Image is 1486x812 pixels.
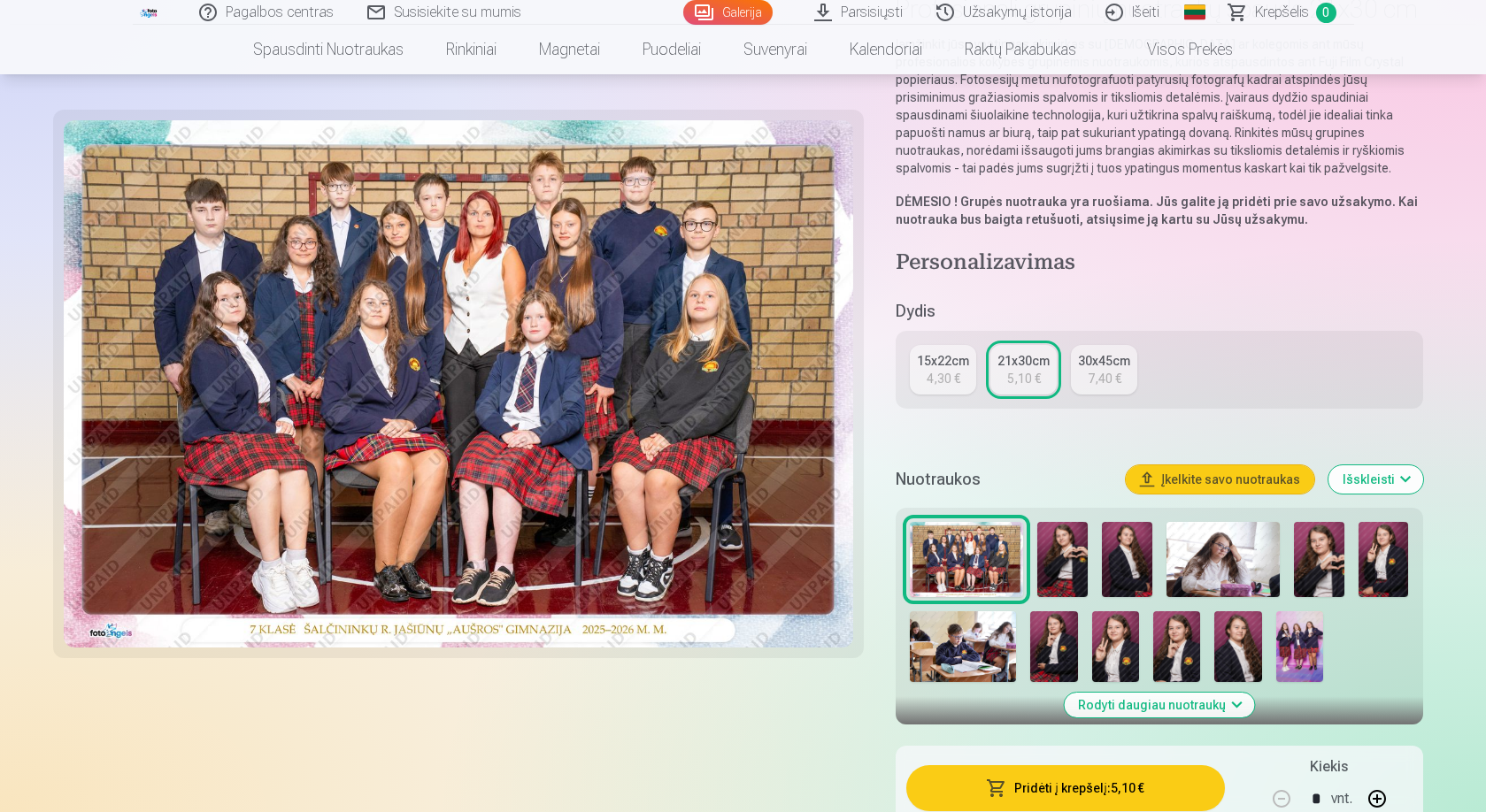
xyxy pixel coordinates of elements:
a: 15x22cm4,30 € [910,345,976,395]
button: Rodyti daugiau nuotraukų [1064,693,1254,717]
p: Įamžinkit jūsų ypatingas akimirkas su [DEMOGRAPHIC_DATA] ar kolegomis ant mūsų profesionalios kok... [896,35,1422,177]
button: Išskleisti [1328,465,1423,494]
span: 0 [1316,3,1336,23]
img: /fa2 [140,7,159,18]
strong: Grupės nuotrauka yra ruošiama. Jūs galite ją pridėti prie savo užsakymo. Kai nuotrauka bus baigta... [896,195,1418,226]
a: Visos prekės [1097,25,1254,74]
div: 30x45cm [1078,352,1130,370]
h5: Kiekis [1310,756,1348,778]
div: 21x30cm [997,352,1050,370]
div: 7,40 € [1088,370,1121,387]
a: 21x30cm5,10 € [990,345,1057,395]
h4: Personalizavimas [896,249,1422,278]
button: Įkelkite savo nuotraukas [1126,465,1314,494]
div: 4,30 € [927,370,960,387]
div: 15x22cm [917,352,969,370]
a: Magnetai [518,25,621,74]
span: Krepšelis [1255,2,1309,23]
a: Raktų pakabukas [943,25,1097,74]
h5: Dydis [896,299,1422,324]
button: Pridėti į krepšelį:5,10 € [906,765,1224,811]
a: Suvenyrai [722,25,828,74]
strong: DĖMESIO ! [896,195,958,209]
a: Rinkiniai [425,25,518,74]
a: Spausdinti nuotraukas [232,25,425,74]
a: 30x45cm7,40 € [1071,345,1137,395]
a: Kalendoriai [828,25,943,74]
a: Puodeliai [621,25,722,74]
div: 5,10 € [1007,370,1041,387]
h5: Nuotraukos [896,467,1111,492]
